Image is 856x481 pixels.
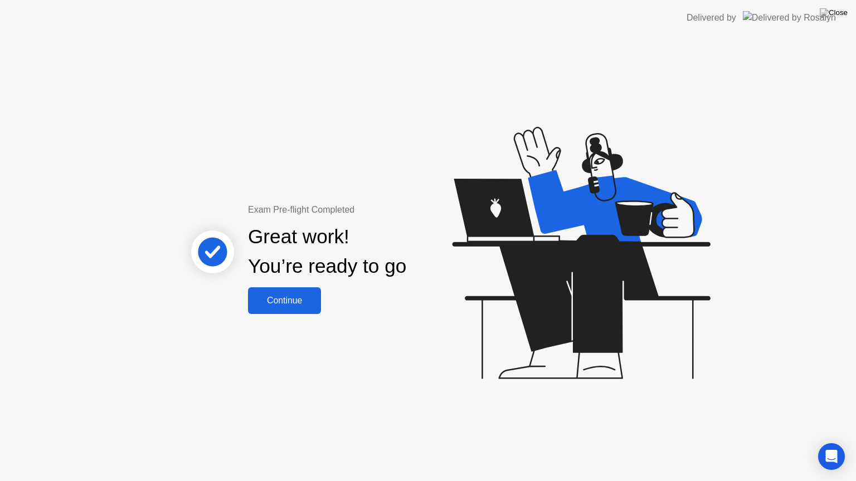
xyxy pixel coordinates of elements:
[818,443,845,470] div: Open Intercom Messenger
[687,11,736,24] div: Delivered by
[251,296,318,306] div: Continue
[248,203,478,217] div: Exam Pre-flight Completed
[820,8,848,17] img: Close
[248,222,406,281] div: Great work! You’re ready to go
[743,11,836,24] img: Delivered by Rosalyn
[248,287,321,314] button: Continue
